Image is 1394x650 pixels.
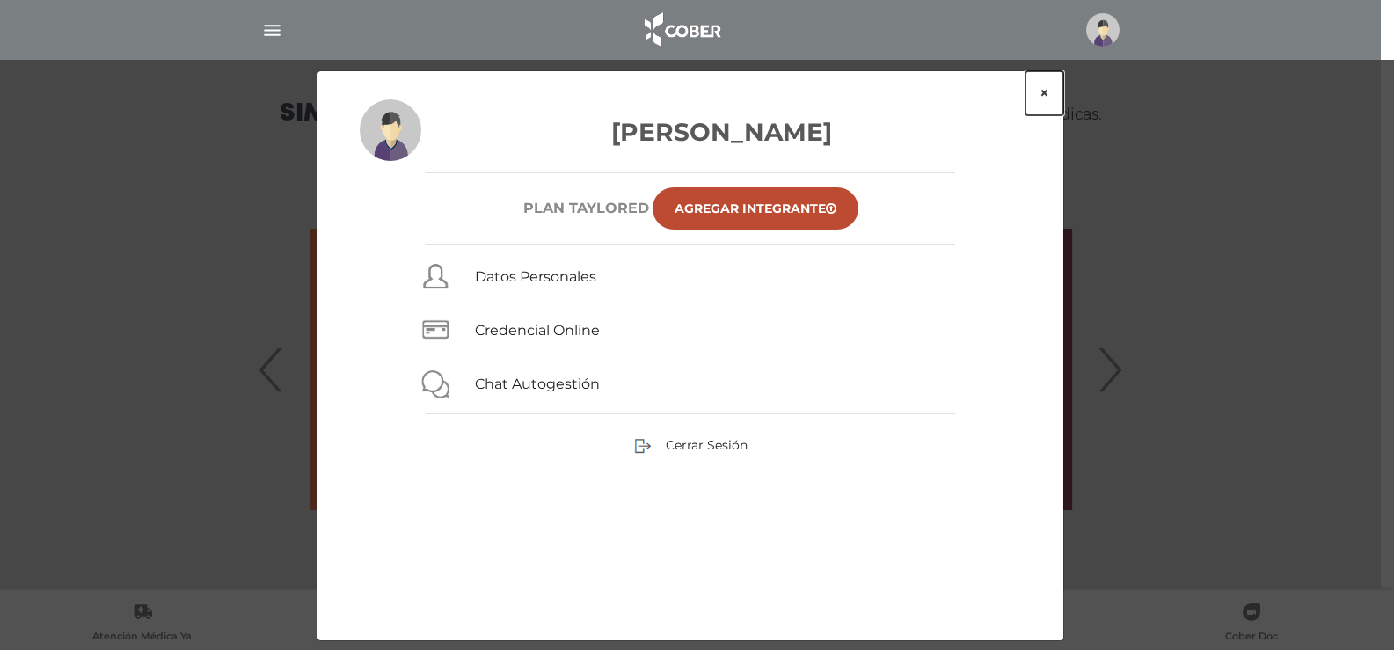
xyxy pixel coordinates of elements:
img: sign-out.png [634,437,652,455]
h3: [PERSON_NAME] [360,113,1021,150]
h6: Plan TAYLORED [523,200,649,216]
a: Agregar Integrante [653,187,858,230]
span: Cerrar Sesión [666,437,748,453]
button: × [1025,71,1063,115]
a: Chat Autogestión [475,376,600,392]
a: Credencial Online [475,322,600,339]
img: profile-placeholder.svg [1086,13,1120,47]
a: Cerrar Sesión [634,436,748,452]
img: logo_cober_home-white.png [635,9,727,51]
img: profile-placeholder.svg [360,99,421,161]
img: Cober_menu-lines-white.svg [261,19,283,41]
a: Datos Personales [475,268,596,285]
